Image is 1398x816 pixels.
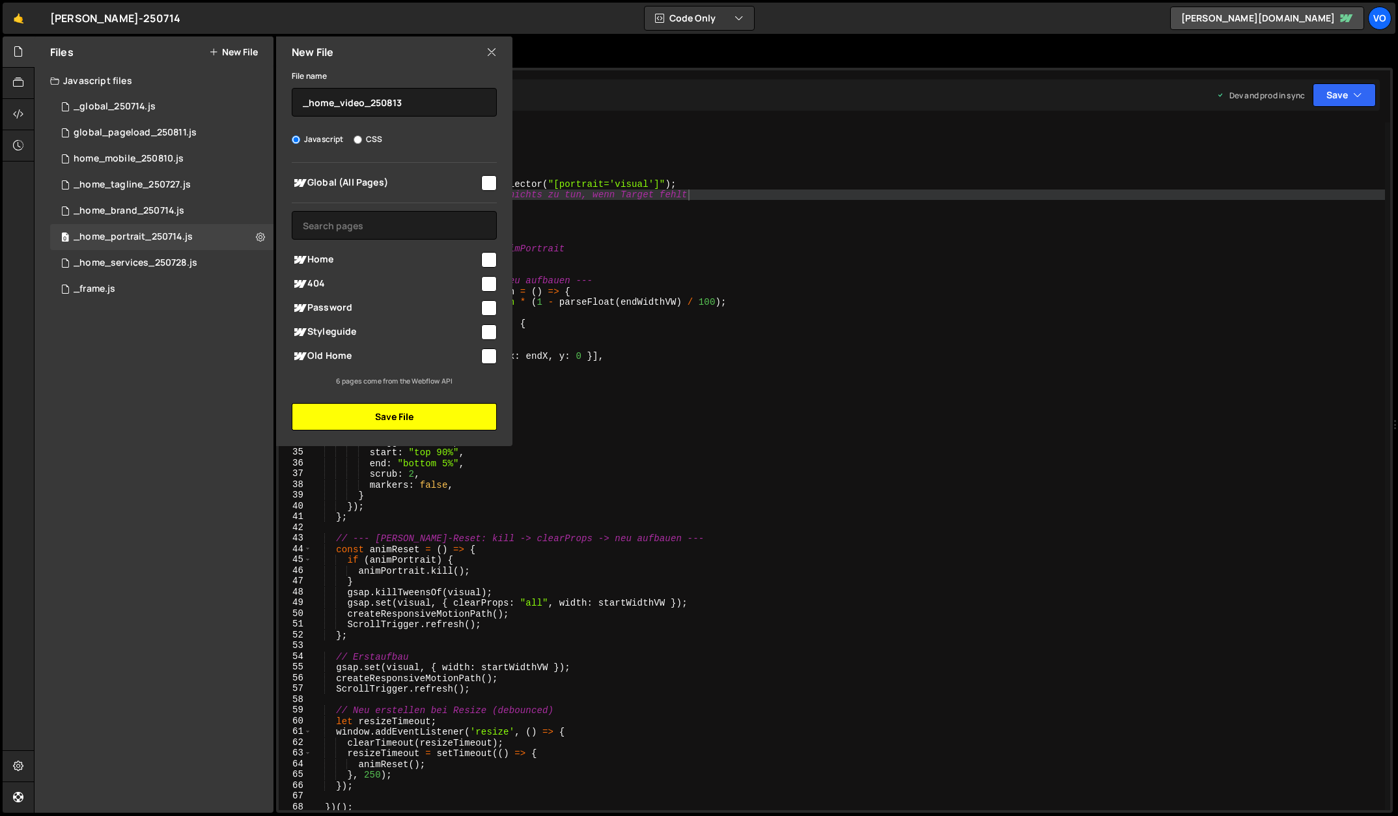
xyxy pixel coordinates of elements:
[279,468,312,479] div: 37
[279,759,312,770] div: 64
[292,300,479,316] span: Password
[50,10,180,26] div: [PERSON_NAME]-250714
[279,533,312,544] div: 43
[279,479,312,490] div: 38
[279,791,312,802] div: 67
[1170,7,1364,30] a: [PERSON_NAME][DOMAIN_NAME]
[1216,90,1305,101] div: Dev and prod in sync
[279,662,312,673] div: 55
[292,403,497,430] button: Save File
[50,250,273,276] div: 16046/43842.js
[74,257,197,269] div: _home_services_250728.js
[279,673,312,684] div: 56
[74,205,184,217] div: _home_brand_250714.js
[279,651,312,662] div: 54
[292,324,479,340] span: Styleguide
[279,769,312,780] div: 65
[74,153,184,165] div: home_mobile_250810.js
[50,94,273,120] div: 16046/42989.js
[74,283,115,295] div: _frame.js
[279,705,312,716] div: 59
[74,127,197,139] div: global_pageload_250811.js
[74,179,191,191] div: _home_tagline_250727.js
[279,522,312,533] div: 42
[279,619,312,630] div: 51
[645,7,754,30] button: Code Only
[279,447,312,458] div: 35
[292,135,300,144] input: Javascript
[50,198,273,224] div: 16046/42990.js
[50,120,273,146] div: 16046/44643.js
[292,348,479,364] span: Old Home
[279,511,312,522] div: 41
[35,68,273,94] div: Javascript files
[279,458,312,469] div: 36
[279,640,312,651] div: 53
[279,544,312,555] div: 44
[209,47,258,57] button: New File
[279,490,312,501] div: 39
[50,172,273,198] div: 16046/43815.js
[279,597,312,608] div: 49
[74,101,156,113] div: _global_250714.js
[292,133,344,146] label: Javascript
[279,565,312,576] div: 46
[279,683,312,694] div: 57
[279,780,312,791] div: 66
[61,233,69,244] span: 0
[279,726,312,737] div: 61
[279,802,312,813] div: 68
[354,135,362,144] input: CSS
[1313,83,1376,107] button: Save
[292,88,497,117] input: Name
[292,175,479,191] span: Global (All Pages)
[292,45,333,59] h2: New File
[279,716,312,727] div: 60
[50,146,273,172] div: 16046/44621.js
[279,694,312,705] div: 58
[279,630,312,641] div: 52
[336,376,453,386] small: 6 pages come from the Webflow API
[354,133,382,146] label: CSS
[50,276,273,302] div: 16046/42994.js
[279,737,312,748] div: 62
[292,211,497,240] input: Search pages
[279,748,312,759] div: 63
[279,608,312,619] div: 50
[279,587,312,598] div: 48
[279,554,312,565] div: 45
[50,224,273,250] div: 16046/42992.js
[50,45,74,59] h2: Files
[1368,7,1391,30] a: vo
[3,3,35,34] a: 🤙
[74,231,193,243] div: _home_portrait_250714.js
[292,252,479,268] span: Home
[279,576,312,587] div: 47
[279,501,312,512] div: 40
[292,70,327,83] label: File name
[292,276,479,292] span: 404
